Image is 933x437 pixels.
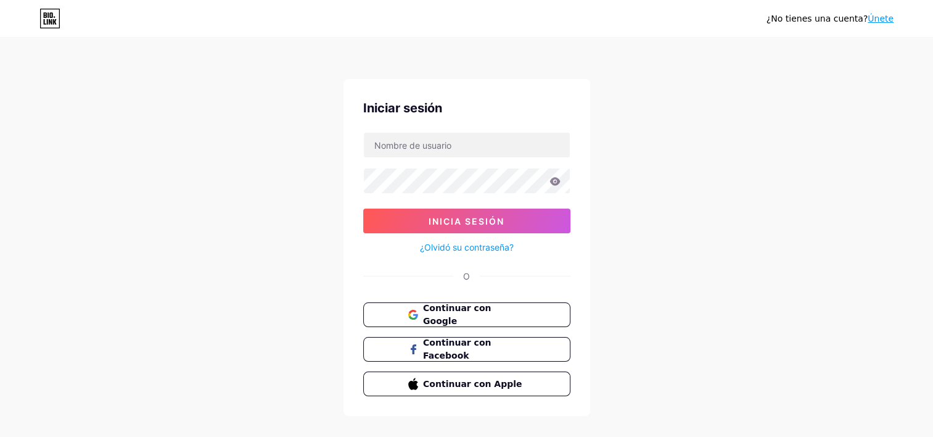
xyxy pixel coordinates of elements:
button: Inicia sesión [363,209,570,233]
div: ¿No tienes una cuenta? [767,12,894,25]
span: Continuar con Apple [423,378,525,391]
span: Continuar con Facebook [423,336,525,362]
span: Inicia sesión [429,216,504,227]
button: Continuar con Apple [363,372,570,396]
div: Iniciar sesión [363,99,570,117]
input: Nombre de usuario [364,133,570,157]
a: Únete [868,14,894,23]
div: O [463,270,470,283]
button: Continuar con Facebook [363,337,570,362]
a: ¿Olvidó su contraseña? [420,241,514,254]
span: Continuar con Google [423,302,525,328]
button: Continuar con Google [363,302,570,327]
